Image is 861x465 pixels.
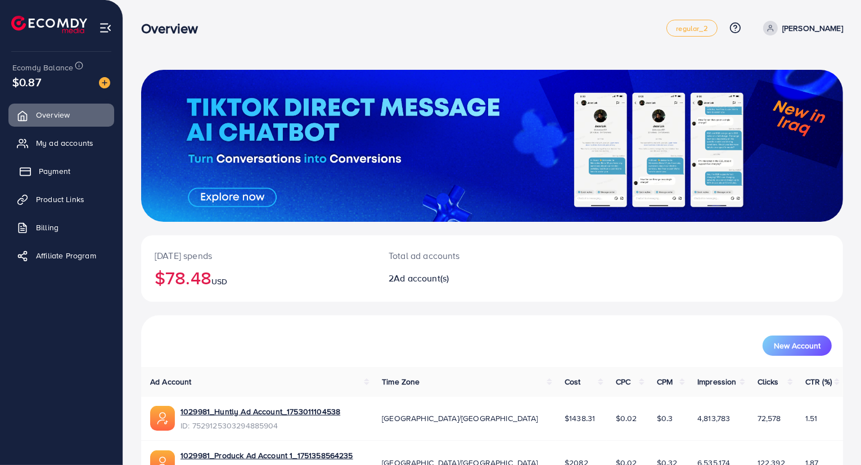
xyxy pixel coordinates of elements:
[697,376,737,387] span: Impression
[8,244,114,267] a: Affiliate Program
[12,62,73,73] span: Ecomdy Balance
[763,336,832,356] button: New Account
[616,413,637,424] span: $0.02
[666,20,717,37] a: regular_2
[697,413,730,424] span: 4,813,783
[36,137,93,149] span: My ad accounts
[382,376,420,387] span: Time Zone
[389,273,537,284] h2: 2
[36,250,96,261] span: Affiliate Program
[141,20,207,37] h3: Overview
[11,16,87,33] img: logo
[565,413,595,424] span: $1438.31
[181,406,340,417] a: 1029981_Huntly Ad Account_1753011104538
[39,166,70,177] span: Payment
[12,74,41,90] span: $0.87
[389,249,537,262] p: Total ad accounts
[155,249,362,262] p: [DATE] spends
[8,104,114,126] a: Overview
[758,376,779,387] span: Clicks
[657,413,673,424] span: $0.3
[181,450,353,461] a: 1029981_Produck Ad Account 1_1751358564235
[8,160,114,182] a: Payment
[8,132,114,154] a: My ad accounts
[805,376,832,387] span: CTR (%)
[774,342,821,350] span: New Account
[805,413,818,424] span: 1.51
[36,194,84,205] span: Product Links
[211,276,227,287] span: USD
[8,216,114,239] a: Billing
[36,222,58,233] span: Billing
[565,376,581,387] span: Cost
[99,21,112,34] img: menu
[8,188,114,211] a: Product Links
[676,25,707,32] span: regular_2
[759,21,843,35] a: [PERSON_NAME]
[181,420,340,431] span: ID: 7529125303294885904
[150,406,175,431] img: ic-ads-acc.e4c84228.svg
[616,376,630,387] span: CPC
[782,21,843,35] p: [PERSON_NAME]
[382,413,538,424] span: [GEOGRAPHIC_DATA]/[GEOGRAPHIC_DATA]
[758,413,781,424] span: 72,578
[36,109,70,120] span: Overview
[99,77,110,88] img: image
[394,272,449,284] span: Ad account(s)
[155,267,362,288] h2: $78.48
[657,376,673,387] span: CPM
[150,376,192,387] span: Ad Account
